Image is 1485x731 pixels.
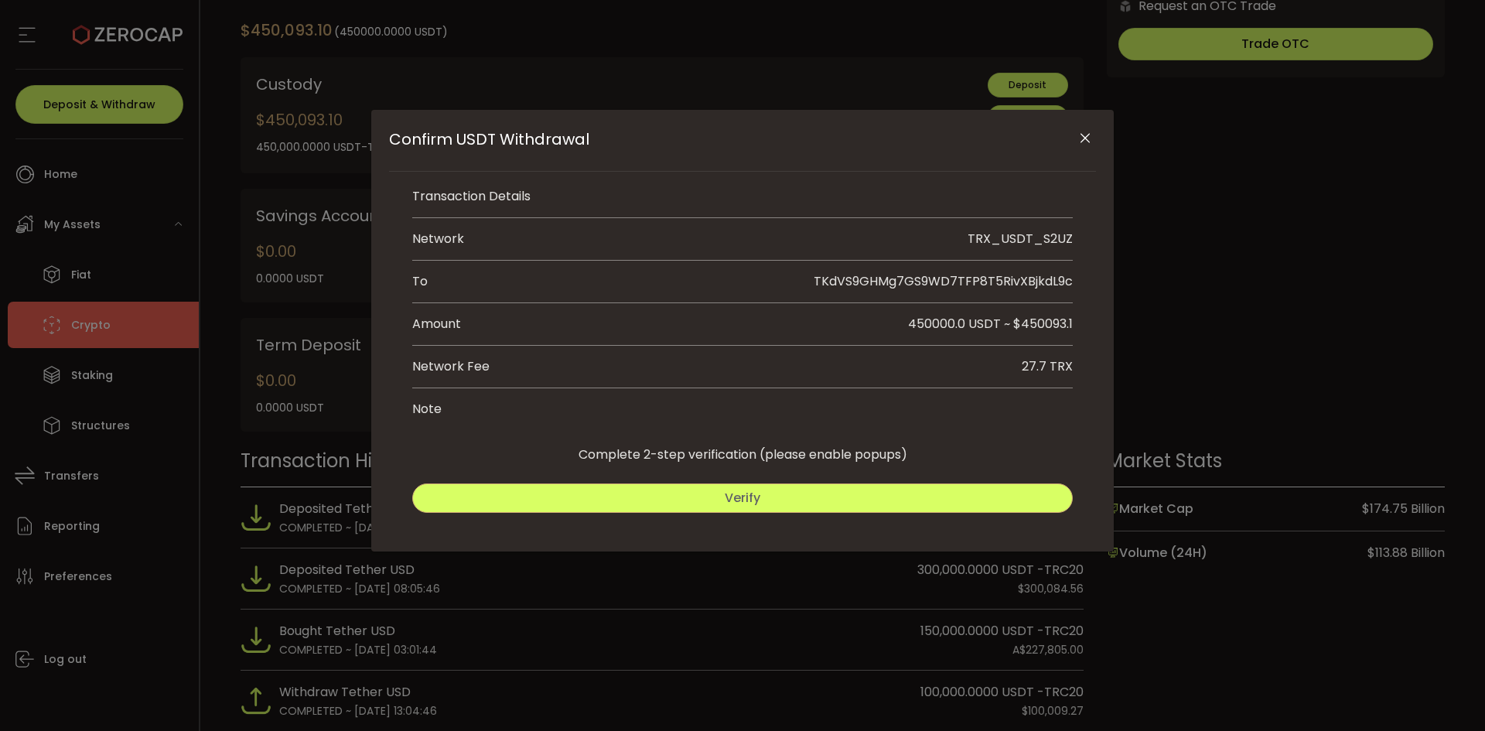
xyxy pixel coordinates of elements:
[412,315,742,333] div: Amount
[1071,125,1098,152] button: Close
[412,483,1073,513] button: Verify
[1408,657,1485,731] iframe: Chat Widget
[412,400,442,418] div: Note
[412,357,490,376] div: Network Fee
[725,489,760,507] span: Verify
[1022,357,1073,376] div: 27.7 TRX
[371,110,1114,552] div: Confirm USDT Withdrawal
[412,272,432,291] div: To
[389,430,1096,464] div: Complete 2-step verification (please enable popups)
[814,272,1073,290] span: TKdVS9GHMg7GS9WD7TFP8T5RivXBjkdL9c
[968,230,1073,248] div: TRX_USDT_S2UZ
[412,176,1073,218] li: Transaction Details
[412,230,464,248] div: Network
[389,128,589,150] span: Confirm USDT Withdrawal
[908,315,1073,333] span: 450000.0 USDT ~ $450093.1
